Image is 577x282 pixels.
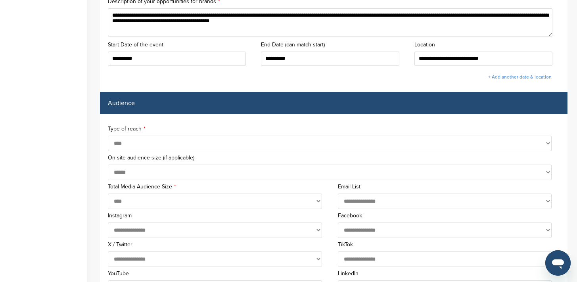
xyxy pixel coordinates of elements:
[108,42,253,48] label: Start Date of the event
[338,213,560,219] label: Facebook
[338,184,560,190] label: Email List
[108,242,330,247] label: X / Twitter
[414,42,560,48] label: Location
[261,42,406,48] label: End Date (can match start)
[108,213,330,219] label: Instagram
[338,242,560,247] label: TikTok
[108,155,560,161] label: On-site audience size (if applicable)
[108,271,330,276] label: YouTube
[108,184,330,190] label: Total Media Audience Size
[108,126,560,132] label: Type of reach
[338,271,560,276] label: LinkedIn
[488,74,552,80] a: + Add another date & location
[108,100,135,106] label: Audience
[545,250,571,276] iframe: Button to launch messaging window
